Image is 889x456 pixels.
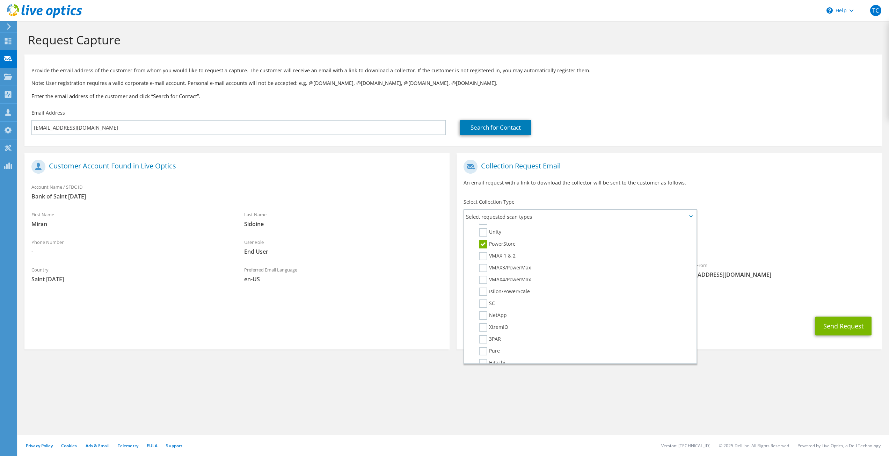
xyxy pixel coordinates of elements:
[166,443,182,449] a: Support
[815,317,872,335] button: Send Request
[661,443,711,449] li: Version: [TECHNICAL_ID]
[479,276,531,284] label: VMAX4/PowerMax
[479,240,516,248] label: PowerStore
[86,443,109,449] a: Ads & Email
[669,258,882,282] div: Sender & From
[870,5,881,16] span: TC
[479,288,530,296] label: Isilon/PowerScale
[26,443,53,449] a: Privacy Policy
[797,443,881,449] li: Powered by Live Optics, a Dell Technology
[244,220,443,228] span: Sidoine
[24,262,237,287] div: Country
[118,443,138,449] a: Telemetry
[24,207,237,231] div: First Name
[479,335,501,343] label: 3PAR
[457,258,669,282] div: To
[31,109,65,116] label: Email Address
[464,160,871,174] h1: Collection Request Email
[237,262,450,287] div: Preferred Email Language
[237,235,450,259] div: User Role
[676,271,875,278] span: [EMAIL_ADDRESS][DOMAIN_NAME]
[479,264,531,272] label: VMAX3/PowerMax
[28,32,875,47] h1: Request Capture
[460,120,531,135] a: Search for Contact
[479,359,505,367] label: Hitachi
[479,299,495,308] label: SC
[31,248,230,255] span: -
[719,443,789,449] li: © 2025 Dell Inc. All Rights Reserved
[31,220,230,228] span: Miran
[24,235,237,259] div: Phone Number
[31,92,875,100] h3: Enter the email address of the customer and click “Search for Contact”.
[457,226,882,254] div: Requested Collections
[31,275,230,283] span: Saint [DATE]
[31,79,875,87] p: Note: User registration requires a valid corporate e-mail account. Personal e-mail accounts will ...
[24,180,450,204] div: Account Name / SFDC ID
[826,7,833,14] svg: \n
[237,207,450,231] div: Last Name
[457,285,882,310] div: CC & Reply To
[244,275,443,283] span: en-US
[31,67,875,74] p: Provide the email address of the customer from whom you would like to request a capture. The cust...
[479,228,501,237] label: Unity
[61,443,77,449] a: Cookies
[464,179,875,187] p: An email request with a link to download the collector will be sent to the customer as follows.
[147,443,158,449] a: EULA
[479,347,500,355] label: Pure
[244,248,443,255] span: End User
[464,198,515,205] label: Select Collection Type
[31,160,439,174] h1: Customer Account Found in Live Optics
[479,311,507,320] label: NetApp
[479,252,516,260] label: VMAX 1 & 2
[31,193,443,200] span: Bank of Saint [DATE]
[479,323,508,332] label: XtremIO
[464,210,696,224] span: Select requested scan types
